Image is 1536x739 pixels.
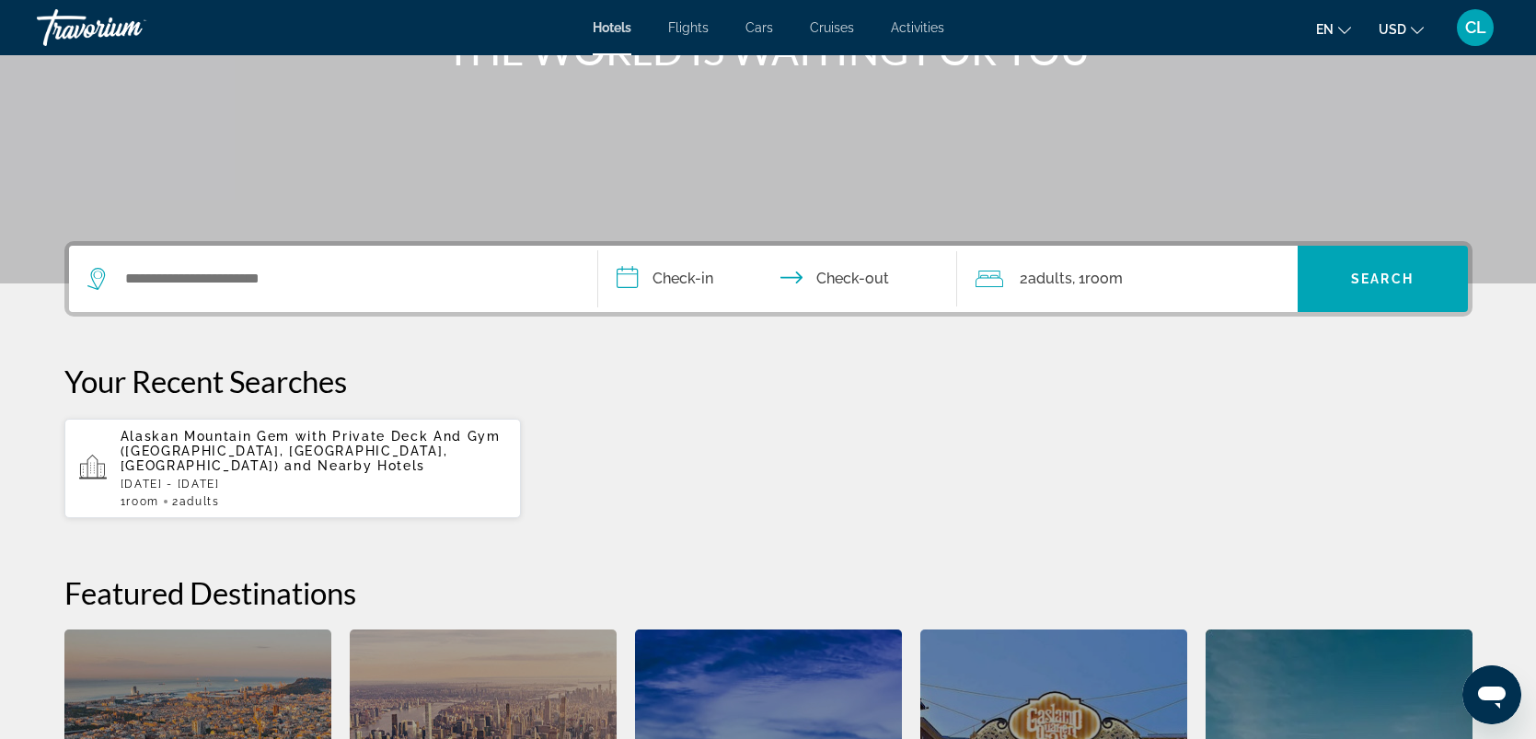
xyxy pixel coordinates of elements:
span: and Nearby Hotels [284,458,425,473]
h2: Featured Destinations [64,574,1472,611]
span: USD [1379,22,1406,37]
span: Search [1351,271,1414,286]
div: Search widget [69,246,1468,312]
span: 2 [1020,266,1072,292]
a: Cruises [810,20,854,35]
span: 2 [172,495,220,508]
a: Hotels [593,20,631,35]
p: [DATE] - [DATE] [121,478,507,491]
p: Your Recent Searches [64,363,1472,399]
button: Check in and out dates [598,246,957,312]
button: Travelers: 2 adults, 0 children [957,246,1298,312]
a: Travorium [37,4,221,52]
button: Search [1298,246,1468,312]
button: Change currency [1379,16,1424,42]
button: User Menu [1451,8,1499,47]
button: Alaskan Mountain Gem with Private Deck And Gym ([GEOGRAPHIC_DATA], [GEOGRAPHIC_DATA], [GEOGRAPHIC... [64,418,522,519]
span: Room [126,495,159,508]
span: Adults [1028,270,1072,287]
span: 1 [121,495,159,508]
span: Adults [179,495,220,508]
a: Activities [891,20,944,35]
a: Cars [745,20,773,35]
span: , 1 [1072,266,1123,292]
iframe: Button to launch messaging window [1462,665,1521,724]
span: en [1316,22,1334,37]
a: Flights [668,20,709,35]
span: CL [1465,18,1486,37]
button: Change language [1316,16,1351,42]
span: Alaskan Mountain Gem with Private Deck And Gym ([GEOGRAPHIC_DATA], [GEOGRAPHIC_DATA], [GEOGRAPHIC... [121,429,501,473]
span: Room [1085,270,1123,287]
